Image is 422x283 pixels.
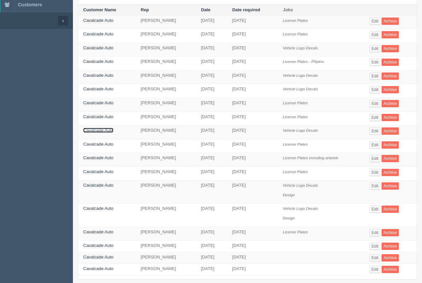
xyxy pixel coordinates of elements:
a: Cavalcade Auto [83,73,113,78]
td: [PERSON_NAME] [136,112,196,125]
i: Vehicle Logo Decals [283,183,318,187]
a: Edit [370,86,381,93]
a: Edit [370,229,381,236]
td: [DATE] [227,15,278,29]
i: License Plates [283,32,308,36]
td: [DATE] [196,84,227,98]
a: Archive [382,141,399,149]
a: Archive [382,45,399,52]
a: Edit [370,127,381,135]
a: Cavalcade Auto [83,169,113,174]
td: [DATE] [196,57,227,71]
a: Cavalcade Auto [83,114,113,119]
i: License Plates [283,18,308,23]
i: Design [283,193,295,197]
td: [PERSON_NAME] [136,153,196,167]
a: Cavalcade Auto [83,255,113,259]
a: Cavalcade Auto [83,18,113,23]
td: [PERSON_NAME] [136,70,196,84]
i: Vehicle Logo Decals [283,73,318,77]
td: [DATE] [227,264,278,275]
td: [DATE] [196,112,227,125]
td: [DATE] [227,43,278,57]
td: [DATE] [196,180,227,204]
a: Archive [382,254,399,261]
i: Vehicle Logo Decals [283,128,318,132]
td: [DATE] [227,125,278,139]
td: [DATE] [227,98,278,112]
i: License Plates [283,115,308,119]
a: Cavalcade Auto [83,183,113,188]
a: Edit [370,72,381,80]
a: Edit [370,243,381,250]
a: Edit [370,169,381,176]
a: Archive [382,229,399,236]
i: License Plates [283,169,308,174]
td: [PERSON_NAME] [136,43,196,57]
a: Archive [382,243,399,250]
a: Archive [382,182,399,190]
a: Cavalcade Auto [83,100,113,105]
a: Cavalcade Auto [83,142,113,147]
td: [DATE] [196,227,227,241]
td: [DATE] [196,139,227,153]
a: Archive [382,72,399,80]
a: Edit [370,59,381,66]
a: Cavalcade Auto [83,266,113,271]
a: Cavalcade Auto [83,155,113,160]
td: [DATE] [196,70,227,84]
td: [PERSON_NAME] [136,139,196,153]
a: Archive [382,18,399,25]
a: Edit [370,266,381,273]
i: License Plates [283,101,308,105]
td: [DATE] [227,112,278,125]
a: Cavalcade Auto [83,31,113,36]
a: Archive [382,114,399,121]
a: Cavalcade Auto [83,128,113,133]
td: [PERSON_NAME] [136,84,196,98]
td: [DATE] [196,264,227,275]
a: Cavalcade Auto [83,206,113,211]
td: [DATE] [227,139,278,153]
td: [DATE] [227,204,278,227]
td: [DATE] [196,153,227,167]
td: [PERSON_NAME] [136,252,196,264]
td: [DATE] [227,227,278,241]
a: Edit [370,141,381,149]
td: [PERSON_NAME] [136,227,196,241]
a: Archive [382,31,399,38]
td: [PERSON_NAME] [136,264,196,275]
td: [PERSON_NAME] [136,29,196,43]
td: [PERSON_NAME] [136,241,196,252]
a: Edit [370,31,381,38]
td: [DATE] [227,180,278,204]
a: Cavalcade Auto [83,59,113,64]
td: [DATE] [196,166,227,180]
i: Vehicle Logo Decals [283,206,318,211]
td: [DATE] [227,241,278,252]
td: [DATE] [227,153,278,167]
td: [PERSON_NAME] [136,125,196,139]
i: License Plates [283,142,308,146]
i: License Plates [283,230,308,234]
td: [DATE] [196,204,227,227]
a: Cavalcade Auto [83,86,113,91]
td: [DATE] [227,29,278,43]
a: Edit [370,155,381,162]
td: [DATE] [196,29,227,43]
a: Cavalcade Auto [83,45,113,50]
td: [DATE] [196,241,227,252]
a: Archive [382,100,399,107]
a: Archive [382,169,399,176]
td: [PERSON_NAME] [136,180,196,204]
td: [DATE] [196,252,227,264]
i: Vehicle Logo Decals [283,46,318,50]
a: Archive [382,266,399,273]
td: [PERSON_NAME] [136,98,196,112]
td: [DATE] [227,84,278,98]
td: [PERSON_NAME] [136,204,196,227]
a: Edit [370,18,381,25]
td: [PERSON_NAME] [136,57,196,71]
a: Archive [382,59,399,66]
i: Vehicle Logo Decals [283,87,318,91]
